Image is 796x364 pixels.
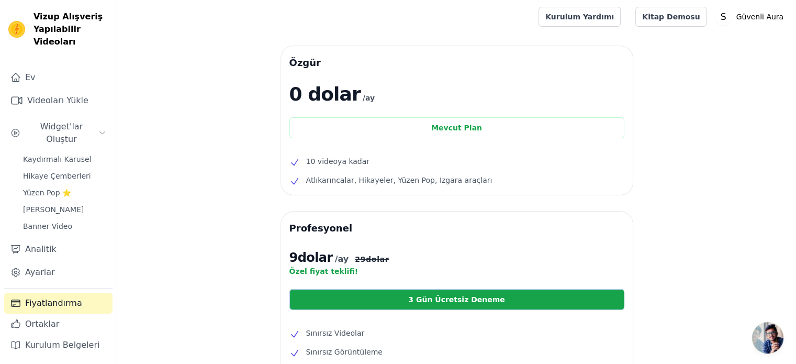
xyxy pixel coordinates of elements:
[431,124,482,132] font: Mevcut Plan
[366,255,389,263] font: dolar
[736,13,783,21] font: Güvenli Aura
[306,329,365,337] font: Sınırsız Videolar
[25,267,55,277] font: Ayarlar
[355,255,366,263] font: 29
[17,169,113,183] a: Hikaye Çemberleri
[25,72,36,82] font: Ev
[539,7,621,27] a: Kurulum Yardımı
[8,21,25,38] img: Vizup
[17,152,113,167] a: Kaydırmalı Karusel
[17,202,113,217] a: [PERSON_NAME]
[545,13,614,21] font: Kurulum Yardımı
[289,289,624,310] a: 3 Gün Ücretsiz Deneme
[306,157,369,166] font: 10 videoya kadar
[4,262,113,283] a: Ayarlar
[25,244,57,254] font: Analitik
[25,298,82,308] font: Fiyatlandırma
[23,172,91,180] font: Hikaye Çemberleri
[17,185,113,200] a: Yüzen Pop ⭐
[306,176,492,184] font: Atlıkarıncalar, Hikayeler, Yüzen Pop, Izgara araçları
[298,250,333,265] font: dolar
[27,95,88,105] font: Videoları Yükle
[4,293,113,314] a: Fiyatlandırma
[715,7,788,26] button: S Güvenli Aura
[33,12,103,47] font: Vizup Alışveriş Yapılabilir Videoları
[408,295,505,304] font: 3 Gün Ücretsiz Deneme
[289,223,352,234] font: Profesyonel
[25,319,59,329] font: Ortaklar
[23,189,71,197] font: Yüzen Pop ⭐
[23,222,72,230] font: Banner Video
[306,348,383,356] font: Sınırsız Görüntüleme
[4,116,113,150] button: Widget'lar Oluştur
[289,83,361,105] font: 0 dolar
[17,219,113,234] a: Banner Video
[289,250,298,265] font: 9
[23,155,91,163] font: Kaydırmalı Karusel
[335,254,349,264] font: /ay
[363,94,375,102] font: /ay
[635,7,707,27] a: Kitap Demosu
[4,314,113,335] a: Ortaklar
[40,122,83,144] font: Widget'lar Oluştur
[4,67,113,88] a: Ev
[4,335,113,356] a: Kurulum Belgeleri
[289,267,358,275] font: Özel fiyat teklifi!
[23,205,84,214] font: [PERSON_NAME]
[4,90,113,111] a: Videoları Yükle
[642,13,700,21] font: Kitap Demosu
[752,322,783,354] div: Açık sohbet
[25,340,99,350] font: Kurulum Belgeleri
[721,12,726,22] text: S
[4,239,113,260] a: Analitik
[289,57,321,68] font: Özgür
